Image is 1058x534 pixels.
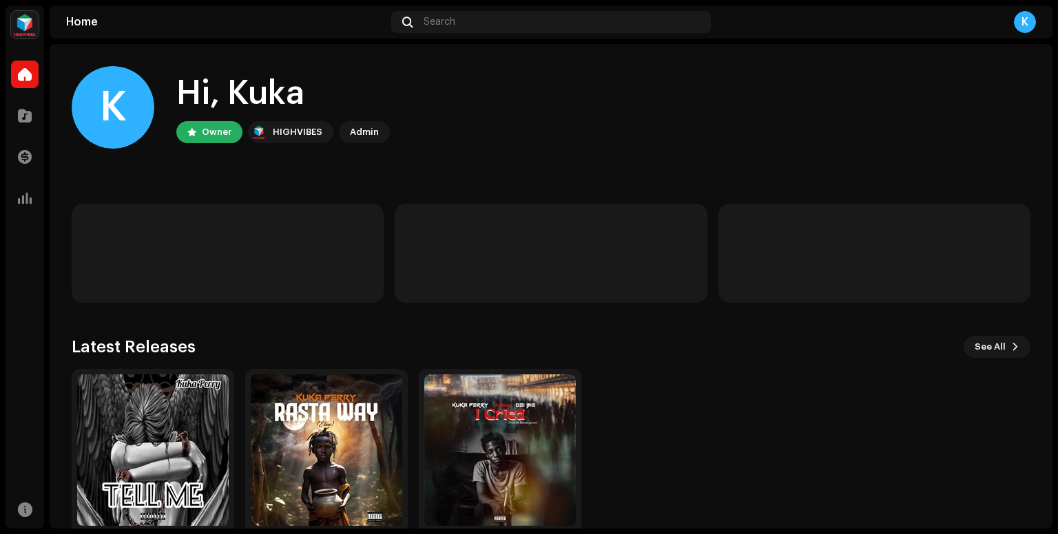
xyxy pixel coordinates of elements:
div: Owner [202,124,231,140]
span: Search [424,17,455,28]
img: 1c642949-c0c9-4533-8644-d3d31d06633f [424,374,576,526]
img: feab3aad-9b62-475c-8caf-26f15a9573ee [11,11,39,39]
button: See All [964,336,1030,358]
img: 9488df54-0f87-4aa7-8076-fd4d88b0ca4f [251,374,402,526]
span: See All [975,333,1006,361]
img: feab3aad-9b62-475c-8caf-26f15a9573ee [251,124,267,140]
div: Admin [350,124,379,140]
img: 8734b841-2d79-4fd6-978f-05c3b190d6a9 [77,374,229,526]
div: HIGHVIBES [273,124,322,140]
div: K [72,66,154,149]
div: Hi, Kuka [176,72,390,116]
div: K [1014,11,1036,33]
div: Home [66,17,386,28]
h3: Latest Releases [72,336,196,358]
